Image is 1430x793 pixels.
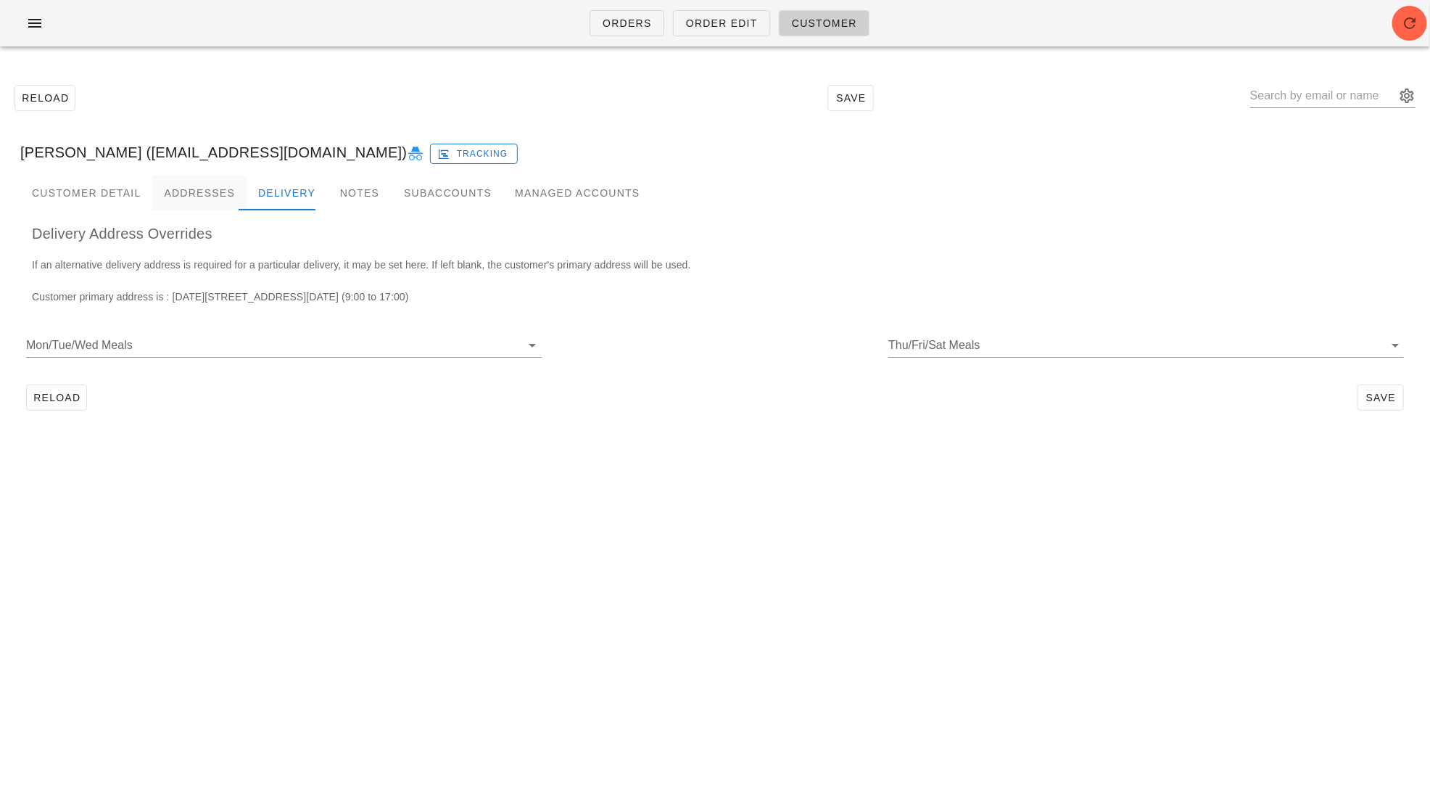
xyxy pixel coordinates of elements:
[430,144,518,164] button: Tracking
[590,10,664,36] a: Orders
[779,10,869,36] a: Customer
[1398,87,1415,104] button: appended action
[247,176,327,210] div: Delivery
[888,334,1404,357] div: Thu/Fri/Sat Meals
[26,334,542,357] div: Mon/Tue/Wed Meals
[673,10,770,36] a: Order Edit
[827,85,874,111] button: Save
[602,17,652,29] span: Orders
[503,176,651,210] div: Managed Accounts
[20,257,1410,316] div: If an alternative delivery address is required for a particular delivery, it may be set here. If ...
[20,210,1410,257] div: Delivery Address Overrides
[834,92,867,104] span: Save
[327,176,392,210] div: Notes
[152,176,247,210] div: Addresses
[26,385,87,411] button: Reload
[791,17,857,29] span: Customer
[685,17,758,29] span: Order Edit
[1250,84,1395,107] input: Search by email or name
[440,147,508,160] span: Tracking
[15,85,75,111] button: Reload
[20,176,152,210] div: Customer Detail
[21,92,69,104] span: Reload
[392,176,503,210] div: Subaccounts
[1364,392,1397,403] span: Save
[33,392,80,403] span: Reload
[1357,385,1404,411] button: Save
[9,129,1421,176] div: [PERSON_NAME] ([EMAIL_ADDRESS][DOMAIN_NAME])
[430,141,518,164] a: Tracking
